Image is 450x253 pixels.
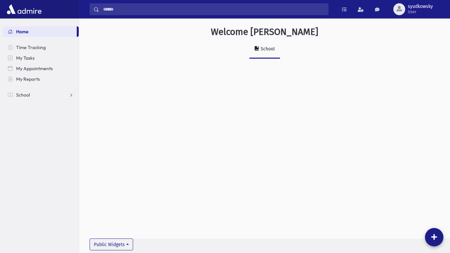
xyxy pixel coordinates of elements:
img: AdmirePro [5,3,43,16]
div: School [259,46,275,52]
span: syudkowsky [408,4,433,9]
h3: Welcome [PERSON_NAME] [211,26,318,38]
a: Home [3,26,77,37]
span: Home [16,29,29,35]
span: School [16,92,30,98]
a: Time Tracking [3,42,79,53]
button: Public Widgets [90,239,133,250]
span: My Tasks [16,55,35,61]
a: School [3,90,79,100]
span: User [408,9,433,14]
a: School [249,40,280,59]
a: My Tasks [3,53,79,63]
input: Search [99,3,328,15]
a: My Appointments [3,63,79,74]
span: My Reports [16,76,40,82]
a: My Reports [3,74,79,84]
span: My Appointments [16,66,53,71]
span: Time Tracking [16,44,46,50]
